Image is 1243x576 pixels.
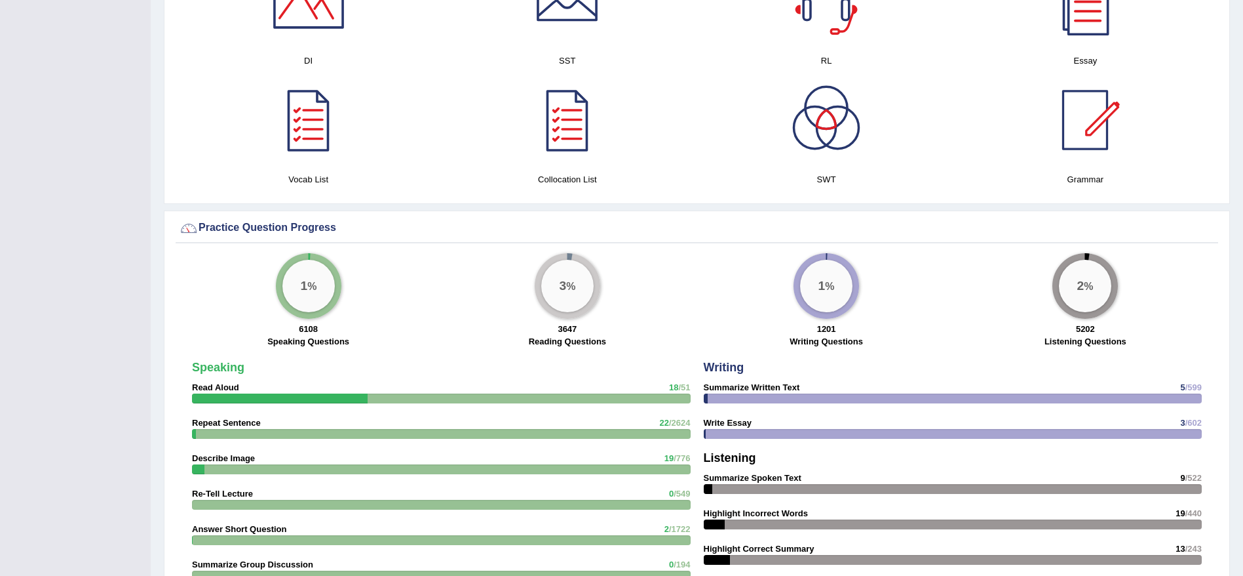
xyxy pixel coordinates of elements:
[1176,544,1185,554] span: 13
[704,473,801,483] strong: Summarize Spoken Text
[192,560,313,569] strong: Summarize Group Discussion
[1185,473,1202,483] span: /522
[704,361,744,374] strong: Writing
[1176,508,1185,518] span: 19
[179,218,1215,238] div: Practice Question Progress
[1180,382,1185,392] span: 5
[1076,324,1095,334] strong: 5202
[1059,260,1111,312] div: %
[192,453,255,463] strong: Describe Image
[558,324,577,334] strong: 3647
[299,324,318,334] strong: 6108
[444,173,690,186] h4: Collocation List
[669,418,691,428] span: /2624
[300,279,307,293] big: 1
[282,260,335,312] div: %
[1044,335,1126,348] label: Listening Questions
[674,489,690,499] span: /549
[704,418,752,428] strong: Write Essay
[1185,544,1202,554] span: /243
[669,382,678,392] span: 18
[185,173,431,186] h4: Vocab List
[678,382,690,392] span: /51
[963,173,1208,186] h4: Grammar
[1185,508,1202,518] span: /440
[185,54,431,68] h4: DI
[1180,473,1185,483] span: 9
[192,382,239,392] strong: Read Aloud
[529,335,606,348] label: Reading Questions
[192,361,244,374] strong: Speaking
[669,560,674,569] span: 0
[674,560,690,569] span: /194
[664,453,674,463] span: 19
[1077,279,1084,293] big: 2
[704,382,800,392] strong: Summarize Written Text
[704,544,814,554] strong: Highlight Correct Summary
[192,524,286,534] strong: Answer Short Question
[659,418,668,428] span: 22
[704,508,808,518] strong: Highlight Incorrect Words
[818,279,826,293] big: 1
[267,335,349,348] label: Speaking Questions
[1185,382,1202,392] span: /599
[559,279,566,293] big: 3
[817,324,836,334] strong: 1201
[704,54,949,68] h4: RL
[1185,418,1202,428] span: /602
[800,260,852,312] div: %
[1180,418,1185,428] span: 3
[963,54,1208,68] h4: Essay
[192,418,261,428] strong: Repeat Sentence
[669,489,674,499] span: 0
[790,335,863,348] label: Writing Questions
[669,524,691,534] span: /1722
[664,524,669,534] span: 2
[444,54,690,68] h4: SST
[704,173,949,186] h4: SWT
[541,260,594,312] div: %
[674,453,690,463] span: /776
[704,451,756,464] strong: Listening
[192,489,253,499] strong: Re-Tell Lecture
